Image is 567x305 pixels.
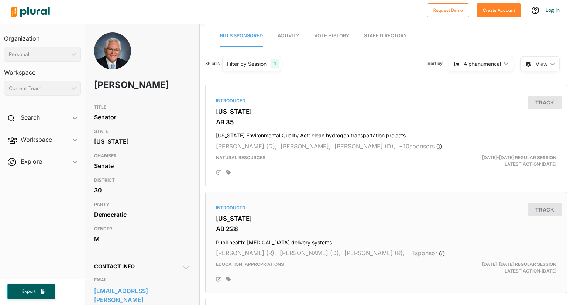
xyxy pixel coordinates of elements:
[227,60,267,68] div: Filter by Session
[94,112,191,123] div: Senator
[216,155,265,160] span: Natural Resources
[278,33,299,38] span: Activity
[94,74,152,96] h1: [PERSON_NAME]
[536,60,547,68] span: View
[216,236,556,246] h4: Pupil health: [MEDICAL_DATA] delivery systems.
[17,288,41,295] span: Export
[216,261,284,267] span: Education, Appropriations
[94,263,135,270] span: Contact Info
[216,249,276,257] span: [PERSON_NAME] (R),
[94,233,191,244] div: M
[94,225,191,233] h3: GENDER
[427,6,469,14] a: Request Demo
[220,33,263,38] span: Bills Sponsored
[278,25,299,47] a: Activity
[364,25,407,47] a: Staff Directory
[464,60,501,68] div: Alphanumerical
[216,119,556,126] h3: AB 35
[4,62,81,78] h3: Workspace
[546,7,560,13] a: Log In
[482,261,556,267] span: [DATE]-[DATE] Regular Session
[216,205,556,211] div: Introduced
[94,32,131,84] img: Headshot of Bob Archuleta
[445,261,562,274] div: Latest Action: [DATE]
[427,3,469,17] button: Request Demo
[94,176,191,185] h3: DISTRICT
[314,33,349,38] span: Vote History
[477,6,521,14] a: Create Account
[216,215,556,222] h3: [US_STATE]
[528,203,562,216] button: Track
[427,60,449,67] span: Sort by
[408,249,445,257] span: + 1 sponsor
[226,170,231,175] div: Add tags
[528,96,562,109] button: Track
[334,143,395,150] span: [PERSON_NAME] (D),
[482,155,556,160] span: [DATE]-[DATE] Regular Session
[216,97,556,104] div: Introduced
[314,25,349,47] a: Vote History
[281,143,331,150] span: [PERSON_NAME],
[477,3,521,17] button: Create Account
[445,154,562,168] div: Latest Action: [DATE]
[94,200,191,209] h3: PARTY
[7,284,55,299] button: Export
[399,143,442,150] span: + 10 sponsor s
[9,85,69,92] div: Current Team
[226,277,231,282] div: Add tags
[21,113,40,121] h2: Search
[216,143,277,150] span: [PERSON_NAME] (D),
[9,51,69,58] div: Personal
[94,209,191,220] div: Democratic
[205,60,220,67] span: 86 bills
[216,108,556,115] h3: [US_STATE]
[216,225,556,233] h3: AB 228
[216,129,556,139] h4: [US_STATE] Environmental Quality Act: clean hydrogen transportation projects.
[216,277,222,282] div: Add Position Statement
[94,151,191,160] h3: CHAMBER
[280,249,341,257] span: [PERSON_NAME] (D),
[94,160,191,171] div: Senate
[216,170,222,176] div: Add Position Statement
[94,275,191,284] h3: EMAIL
[94,103,191,112] h3: TITLE
[4,28,81,44] h3: Organization
[94,127,191,136] h3: STATE
[94,136,191,147] div: [US_STATE]
[344,249,405,257] span: [PERSON_NAME] (R),
[271,59,279,68] div: 1
[94,185,191,196] div: 30
[220,25,263,47] a: Bills Sponsored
